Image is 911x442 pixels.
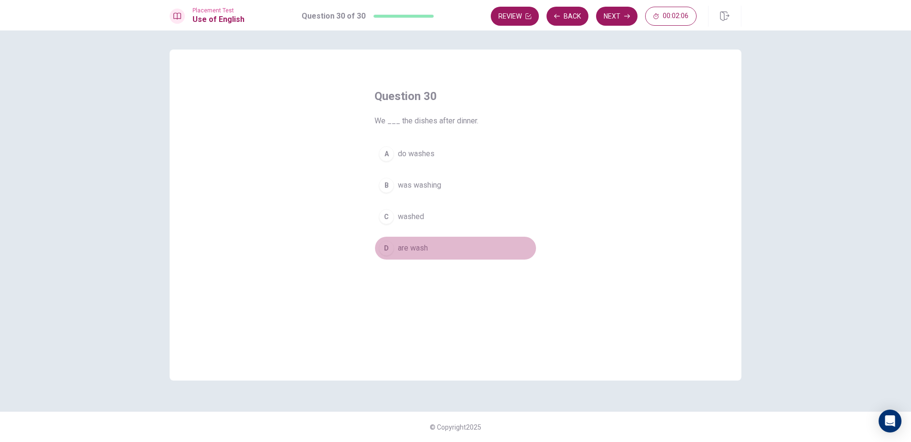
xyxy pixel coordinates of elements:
h1: Question 30 of 30 [302,10,365,22]
span: © Copyright 2025 [430,423,481,431]
div: C [379,209,394,224]
button: Back [547,7,588,26]
button: 00:02:06 [645,7,697,26]
button: Ado washes [375,142,536,166]
span: are wash [398,242,428,254]
button: Next [596,7,638,26]
span: was washing [398,180,441,191]
div: A [379,146,394,161]
div: B [379,178,394,193]
h1: Use of English [192,14,244,25]
div: D [379,241,394,256]
span: We ___ the dishes after dinner. [375,115,536,127]
div: Open Intercom Messenger [879,410,901,432]
h4: Question 30 [375,89,536,104]
button: Dare wash [375,236,536,260]
span: 00:02:06 [663,12,688,20]
span: do washes [398,148,435,160]
button: Cwashed [375,205,536,229]
button: Bwas washing [375,173,536,197]
button: Review [491,7,539,26]
span: Placement Test [192,7,244,14]
span: washed [398,211,424,222]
